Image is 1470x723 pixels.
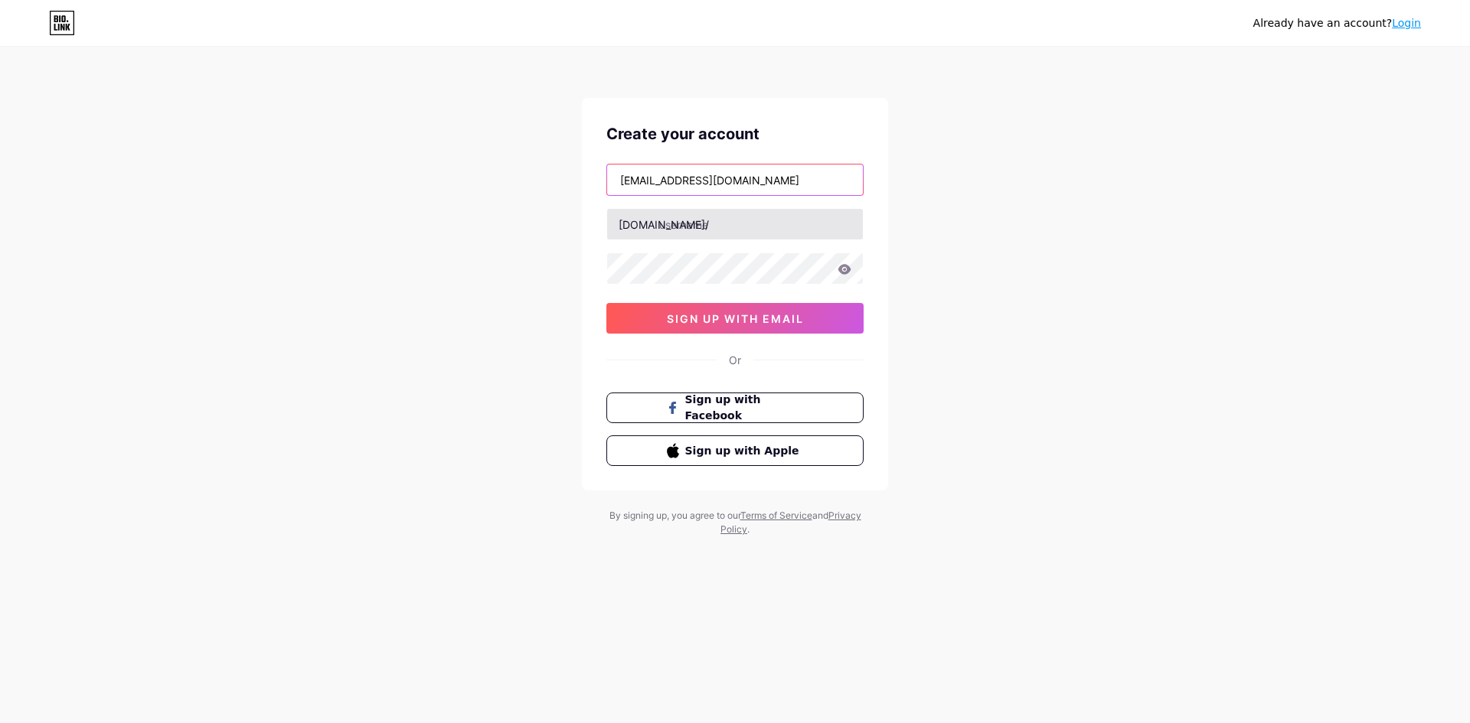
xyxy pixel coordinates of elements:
span: Sign up with Apple [685,443,804,459]
input: username [607,209,863,239]
div: Already have an account? [1253,15,1421,31]
a: Login [1392,17,1421,29]
div: [DOMAIN_NAME]/ [619,217,709,233]
div: By signing up, you agree to our and . [605,509,865,536]
button: Sign up with Facebook [606,392,864,423]
input: Email [607,164,863,195]
span: sign up with email [667,312,804,325]
button: Sign up with Apple [606,435,864,466]
span: Sign up with Facebook [685,392,804,424]
div: Create your account [606,122,864,145]
a: Terms of Service [740,510,812,521]
div: Or [729,352,741,368]
button: sign up with email [606,303,864,334]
